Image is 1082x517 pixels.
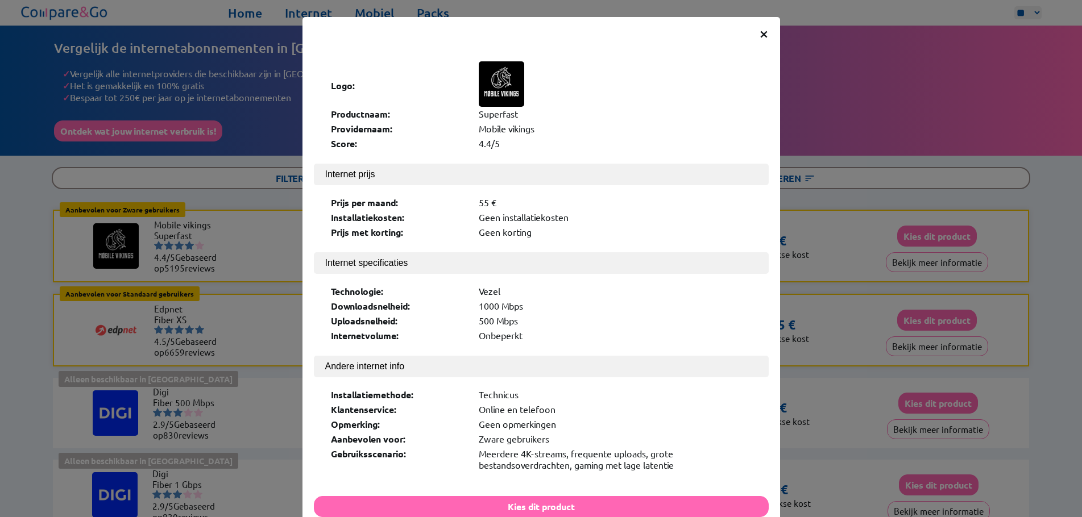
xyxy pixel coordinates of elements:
[314,356,769,377] button: Andere internet info
[331,389,467,401] div: Installatiemethode:
[314,496,769,517] button: Kies dit product
[479,197,752,209] div: 55 €
[331,211,467,223] div: Installatiekosten:
[479,211,752,223] div: Geen installatiekosten
[314,164,769,185] button: Internet prijs
[479,108,752,120] div: Superfast
[479,137,752,149] div: 4.4/5
[479,315,752,327] div: 500 Mbps
[479,418,752,430] div: Geen opmerkingen
[331,448,467,470] div: Gebruiksscenario:
[331,123,467,135] div: Providernaam:
[331,226,467,238] div: Prijs met korting:
[479,448,752,470] div: Meerdere 4K-streams, frequente uploads, grote bestandsoverdrachten, gaming met lage latentie
[479,123,752,135] div: Mobile vikings
[331,433,467,445] div: Aanbevolen voor:
[479,403,752,415] div: Online en telefoon
[479,330,752,341] div: Onbeperkt
[479,389,752,401] div: Technicus
[331,330,467,341] div: Internetvolume:
[331,80,355,91] b: Logo:
[331,197,467,209] div: Prijs per maand:
[314,252,769,274] button: Internet specificaties
[479,300,752,312] div: 1000 Mbps
[331,315,467,327] div: Uploadsnelheid:
[759,23,769,43] span: ×
[331,137,467,149] div: Score:
[479,285,752,297] div: Vezel
[479,433,752,445] div: Zware gebruikers
[331,108,467,120] div: Productnaam:
[331,418,467,430] div: Opmerking:
[479,226,752,238] div: Geen korting
[331,403,467,415] div: Klantenservice:
[331,285,467,297] div: Technologie:
[314,501,769,512] a: Kies dit product
[331,300,467,312] div: Downloadsnelheid:
[479,61,524,107] img: Logo of Mobile vikings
